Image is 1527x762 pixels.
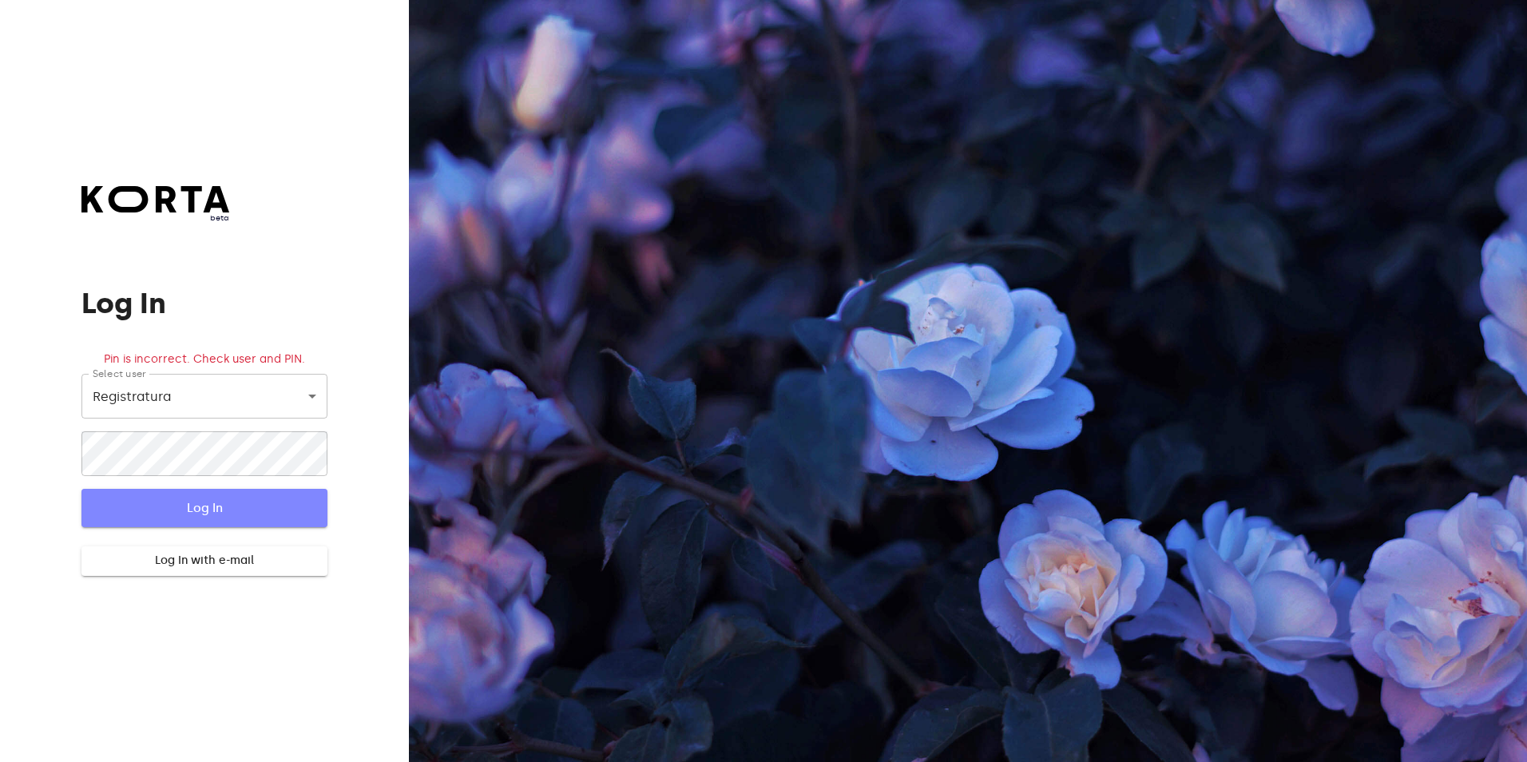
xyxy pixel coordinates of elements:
[81,489,327,527] button: Log In
[81,186,229,224] a: beta
[81,546,327,576] button: Log In with e-mail
[81,212,229,224] span: beta
[81,351,327,367] div: Pin is incorrect. Check user and PIN.
[81,288,327,319] h1: Log In
[81,374,327,419] div: Registratura
[107,498,301,518] span: Log In
[81,186,229,212] img: Korta
[94,551,314,571] span: Log In with e-mail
